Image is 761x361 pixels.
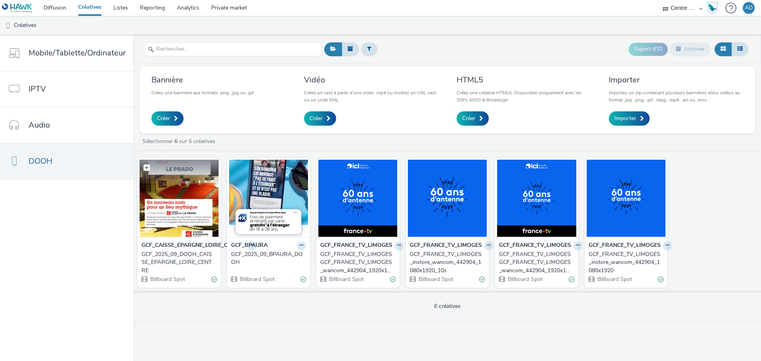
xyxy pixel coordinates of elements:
img: undefined Logo [2,3,33,13]
strong: 6 [174,138,178,145]
a: GCF_FRANCE_TV_LIMOGES GCF_FRANCE_TV_LIMOGES_wancom_442904_1920x1440_10s [320,250,396,275]
a: GCF_2025_09_DOOH_CAISSE_EPARGNE_LOIRE_CENTRE [141,250,217,275]
div: Valide [390,275,396,284]
img: GCF_FRANCE_TV_LIMOGES_instore_wancom_442904_1080x1920 visual [587,160,666,237]
img: GCF_2025_09_BPAURA_DOOH visual [229,160,308,237]
div: GCF_FRANCE_TV_LIMOGES GCF_FRANCE_TV_LIMOGES_wancom_442904_1920x1440_10s [320,250,392,275]
span: Importer [614,115,636,122]
h3: Bannière [151,74,255,85]
span: Billboard Spot [328,275,364,283]
div: Valide [479,275,485,284]
span: Créer [157,115,170,122]
strong: GCF_CAISSE_EPARGNE_LOIRE_CENTRE [141,241,245,250]
p: Créez une bannière aux formats .png, .jpg ou .gif. [151,89,255,96]
span: 6 créatives [434,302,461,310]
div: GCF_FRANCE_TV_LIMOGES GCF_FRANCE_TV_LIMOGES_wancom_442904_1920x1440 [499,250,571,275]
p: Créez une créative HTML5. Disponible uniquement avec les SSPs AIOO & Broadsign [457,89,591,103]
strong: GCF_FRANCE_TV_LIMOGES [320,241,392,250]
span: IPTV [29,83,46,95]
div: GCF_2025_09_BPAURA_DOOH [231,250,303,267]
button: Liste [731,42,749,56]
a: GCF_2025_09_BPAURA_DOOH [231,250,306,267]
a: GCF_FRANCE_TV_LIMOGES_instore_wancom_442904_1080x1920_10s [410,250,485,275]
img: GCF_FRANCE_TV_LIMOGES_instore_wancom_442904_1080x1920_10s visual [408,160,487,237]
a: Créer [304,111,336,126]
div: GCF_FRANCE_TV_LIMOGES_instore_wancom_442904_1080x1920 [589,250,661,275]
h3: Importer [609,74,743,85]
div: AD [745,2,753,14]
a: Créer [151,111,184,126]
span: Billboard Spot [239,275,275,283]
img: GCF_FRANCE_TV_LIMOGES GCF_FRANCE_TV_LIMOGES_wancom_442904_1920x1440_10s visual [318,160,398,237]
span: Mobile/Tablette/Ordinateur [29,47,126,59]
div: Valide [300,275,306,284]
a: Importer [609,111,650,126]
p: Importez un zip contenant plusieurs bannières et/ou vidéos au format .jpg, .png, .gif, .mpg, .mp4... [609,89,743,103]
strong: GCF_FRANCE_TV_LIMOGES [410,241,482,250]
a: Hawk Academy [706,2,721,14]
span: Audio [29,119,50,131]
img: GCF_2025_09_DOOH_CAISSE_EPARGNE_LOIRE_CENTRE visual [140,160,219,237]
button: Archiver [670,42,711,56]
span: Billboard Spot [418,275,453,283]
img: GCF_FRANCE_TV_LIMOGES GCF_FRANCE_TV_LIMOGES_wancom_442904_1920x1440 visual [497,160,576,237]
strong: GCF_FRANCE_TV_LIMOGES [499,241,571,250]
h3: HTML5 [457,74,591,85]
div: Valide [658,275,663,284]
img: dooh [4,22,12,30]
h3: Vidéo [304,74,438,85]
div: Valide [211,275,217,284]
div: GCF_FRANCE_TV_LIMOGES_instore_wancom_442904_1080x1920_10s [410,250,482,275]
strong: GCF_BPAURA [231,241,268,250]
button: Export d'ID [629,43,668,55]
p: Créez un vast à partir d'une video .mp4 ou insérez un URL vast ou un code XML. [304,89,438,103]
button: Grille [715,42,732,56]
strong: GCF_FRANCE_TV_LIMOGES [589,241,661,250]
span: Billboard Spot [597,275,632,283]
div: GCF_2025_09_DOOH_CAISSE_EPARGNE_LOIRE_CENTRE [141,250,214,275]
span: Billboard Spot [507,275,543,283]
a: Sélectionner sur 6 créatives [141,138,218,145]
a: GCF_FRANCE_TV_LIMOGES GCF_FRANCE_TV_LIMOGES_wancom_442904_1920x1440 [499,250,574,275]
span: Créer [462,115,475,122]
a: GCF_FRANCE_TV_LIMOGES_instore_wancom_442904_1080x1920 [589,250,664,275]
a: Créer [457,111,489,126]
img: Hawk Academy [706,2,718,14]
span: Créer [310,115,323,122]
input: Rechercher... [144,42,322,56]
div: Valide [569,275,574,284]
span: DOOH [29,155,52,167]
span: Billboard Spot [149,275,185,283]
